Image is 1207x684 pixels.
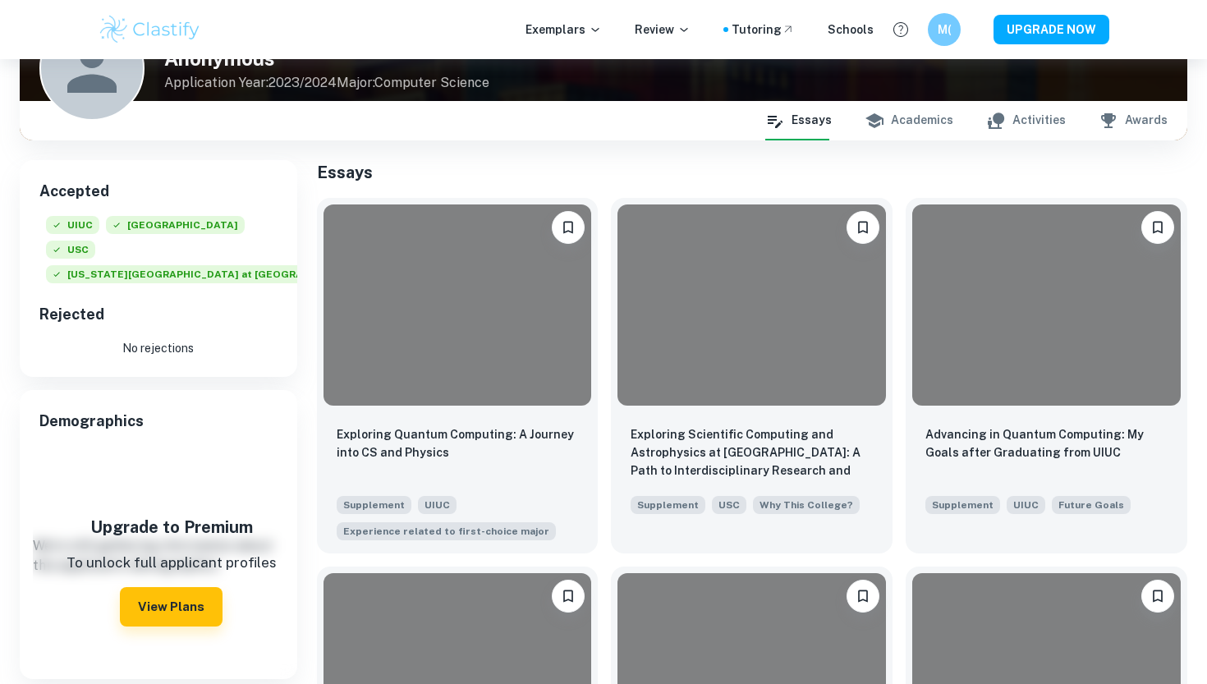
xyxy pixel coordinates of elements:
[732,21,795,39] a: Tutoring
[994,15,1109,44] button: UPGRADE NOW
[635,21,691,39] p: Review
[1052,494,1131,514] span: Describe your personal and/or career goals after graduating from UIUC and how your selected first...
[418,496,457,514] span: UIUC
[46,265,372,290] div: Accepted: Indiana University at Bloomington
[847,211,879,244] button: Bookmark
[631,425,873,481] p: Exploring Scientific Computing and Astrophysics at USC: A Path to Interdisciplinary Research and ...
[106,216,245,234] span: [GEOGRAPHIC_DATA]
[98,13,202,46] img: Clastify logo
[39,339,278,357] p: No rejections
[39,303,278,326] h6: Rejected
[1007,496,1045,514] span: UIUC
[337,521,556,540] span: Explain, in detail, an experience you've had in the past 3 to 4 years related to your first-choic...
[61,515,282,539] h5: Upgrade to Premium
[46,216,99,234] span: UIUC
[39,180,278,203] h6: Accepted
[343,524,549,539] span: Experience related to first-choice major
[925,496,1000,514] span: Supplement
[1141,211,1174,244] button: Bookmark
[631,496,705,514] span: Supplement
[865,101,953,140] button: Academics
[39,410,278,433] span: Demographics
[317,198,599,553] a: BookmarkExploring Quantum Computing: A Journey into CS and PhysicsSupplementUIUCExplain, in detai...
[317,160,1188,185] h5: Essays
[46,241,95,259] span: USC
[164,73,489,93] p: Application Year: 2023/2024 Major: Computer Science
[525,21,602,39] p: Exemplars
[753,494,860,514] span: Describe how you plan to pursue your academic interests and why you want to explore them at USC s...
[887,16,915,44] button: Help and Feedback
[61,553,282,574] p: To unlock full applicant profiles
[1058,498,1124,512] span: Future Goals
[928,13,961,46] button: M(
[611,198,893,553] a: BookmarkExploring Scientific Computing and Astrophysics at USC: A Path to Interdisciplinary Resea...
[1141,580,1174,613] button: Bookmark
[828,21,874,39] a: Schools
[765,101,832,140] button: Essays
[46,216,99,241] div: Accepted: University of Illinois at Urbana-Champaign
[337,496,411,514] span: Supplement
[337,425,579,461] p: Exploring Quantum Computing: A Journey into CS and Physics
[46,265,372,283] span: [US_STATE][GEOGRAPHIC_DATA] at [GEOGRAPHIC_DATA]
[552,580,585,613] button: Bookmark
[712,496,746,514] span: USC
[935,21,954,39] h6: M(
[925,425,1168,461] p: Advancing in Quantum Computing: My Goals after Graduating from UIUC
[552,211,585,244] button: Bookmark
[106,216,245,241] div: Accepted: Purdue University
[46,241,95,265] div: Accepted: University of Southern California
[847,580,879,613] button: Bookmark
[120,587,223,627] button: View Plans
[986,101,1066,140] button: Activities
[760,498,853,512] span: Why This College?
[906,198,1187,553] a: BookmarkAdvancing in Quantum Computing: My Goals after Graduating from UIUCSupplementUIUCDescribe...
[1099,101,1168,140] button: Awards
